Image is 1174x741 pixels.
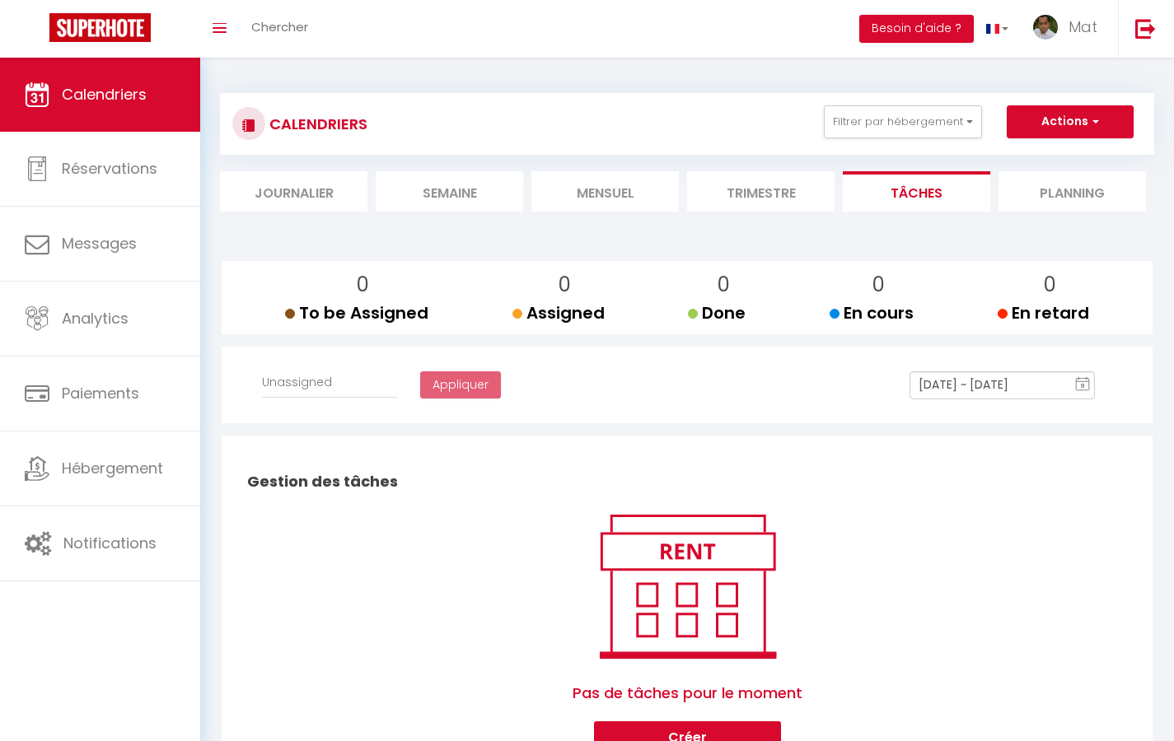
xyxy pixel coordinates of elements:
[62,458,163,478] span: Hébergement
[285,301,428,324] span: To be Assigned
[298,269,428,301] p: 0
[62,383,139,403] span: Paiements
[1135,18,1156,39] img: logout
[63,533,157,553] span: Notifications
[701,269,746,301] p: 0
[824,105,982,138] button: Filtrer par hébergement
[1081,382,1085,389] text: 9
[13,7,63,56] button: Ouvrir le widget de chat LiveChat
[1007,105,1134,138] button: Actions
[265,105,367,142] h3: CALENDRIERS
[1069,16,1097,37] span: Mat
[843,171,990,212] li: Tâches
[62,84,147,105] span: Calendriers
[687,171,835,212] li: Trimestre
[688,301,746,324] span: Done
[251,18,308,35] span: Chercher
[526,269,605,301] p: 0
[999,171,1146,212] li: Planning
[420,371,501,399] button: Appliquer
[998,301,1089,324] span: En retard
[573,665,802,721] span: Pas de tâches pour le moment
[843,269,914,301] p: 0
[910,371,1095,399] input: Select Date Range
[62,233,137,254] span: Messages
[512,301,605,324] span: Assigned
[830,301,914,324] span: En cours
[220,171,367,212] li: Journalier
[531,171,679,212] li: Mensuel
[582,507,793,665] img: rent.png
[859,15,974,43] button: Besoin d'aide ?
[49,13,151,42] img: Super Booking
[62,308,129,329] span: Analytics
[1011,269,1089,301] p: 0
[62,158,157,179] span: Réservations
[376,171,523,212] li: Semaine
[1033,15,1058,40] img: ...
[243,456,1131,507] h2: Gestion des tâches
